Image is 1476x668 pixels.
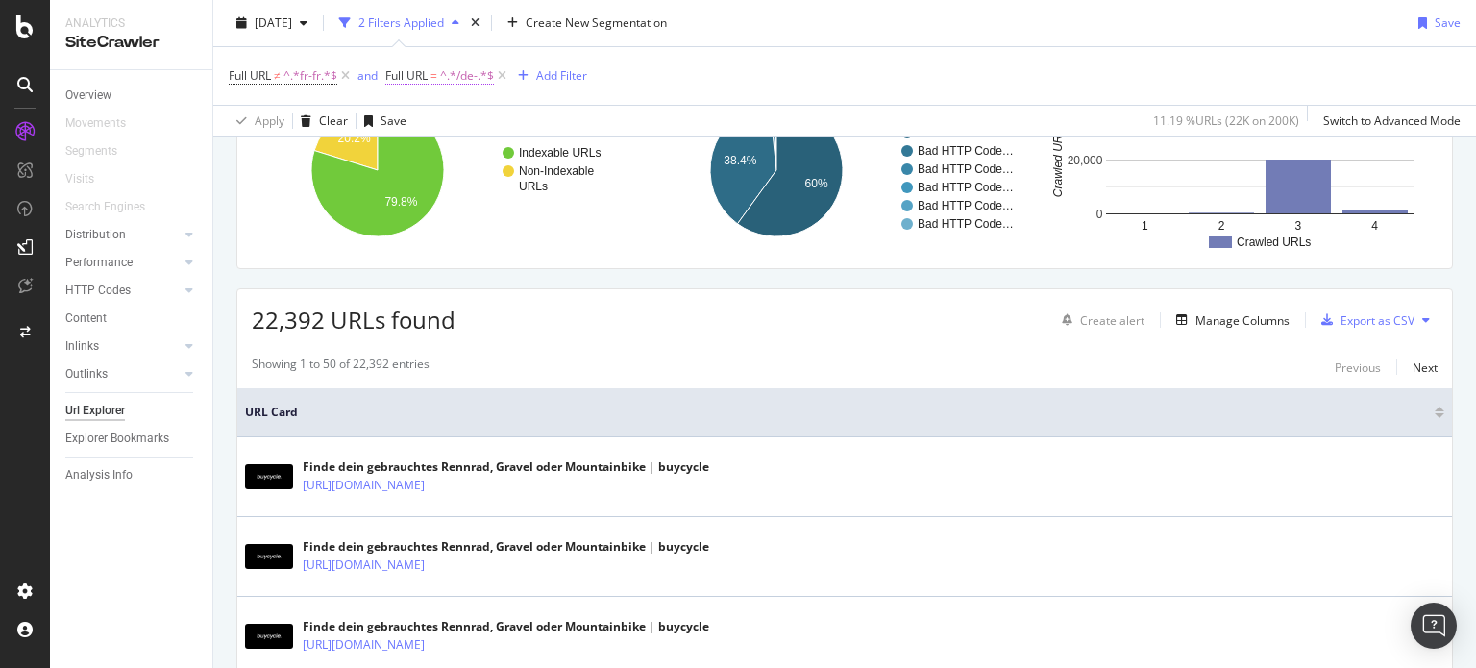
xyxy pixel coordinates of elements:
text: Crawled URLs [1051,123,1065,197]
text: Bad HTTP Code… [918,162,1014,176]
span: ≠ [274,67,281,84]
button: Next [1413,356,1438,379]
text: Bad HTTP Code… [918,217,1014,231]
div: times [467,13,483,33]
a: Movements [65,113,145,134]
div: Finde dein gebrauchtes Rennrad, Gravel oder Mountainbike | buycycle [303,538,709,556]
div: Finde dein gebrauchtes Rennrad, Gravel oder Mountainbike | buycycle [303,458,709,476]
img: main image [245,544,293,569]
a: Url Explorer [65,401,199,421]
div: Export as CSV [1341,312,1414,329]
a: HTTP Codes [65,281,180,301]
div: Movements [65,113,126,134]
div: Visits [65,169,94,189]
div: Search Engines [65,197,145,217]
img: main image [245,624,293,649]
span: ^.*/de-.*$ [440,62,494,89]
a: [URL][DOMAIN_NAME] [303,556,425,575]
text: 38.4% [724,154,756,167]
div: SiteCrawler [65,32,197,54]
div: Add Filter [536,67,587,84]
div: Clear [319,112,348,129]
a: Performance [65,253,180,273]
text: Meta noindex [918,126,987,139]
button: Create alert [1054,305,1144,335]
div: Analysis Info [65,465,133,485]
text: Indexable URLs [519,146,601,160]
text: 1 [1142,219,1148,233]
div: Overview [65,86,111,106]
svg: A chart. [252,87,636,254]
button: Clear [293,106,348,136]
button: Switch to Advanced Mode [1316,106,1461,136]
button: Save [1411,8,1461,38]
a: Explorer Bookmarks [65,429,199,449]
button: Export as CSV [1314,305,1414,335]
div: Distribution [65,225,126,245]
span: URL Card [245,404,1430,421]
span: = [430,67,437,84]
button: [DATE] [229,8,315,38]
a: Segments [65,141,136,161]
div: Content [65,309,107,329]
div: and [357,67,378,84]
img: main image [245,464,293,489]
text: 20,000 [1068,154,1103,167]
button: Previous [1335,356,1381,379]
button: 2 Filters Applied [332,8,467,38]
div: Showing 1 to 50 of 22,392 entries [252,356,430,379]
div: 11.19 % URLs ( 22K on 200K ) [1153,112,1299,129]
a: Analysis Info [65,465,199,485]
div: 2 Filters Applied [358,14,444,31]
a: [URL][DOMAIN_NAME] [303,476,425,495]
text: 4 [1372,219,1379,233]
text: 60% [804,177,827,190]
button: Save [357,106,406,136]
span: ^.*fr-fr.*$ [283,62,337,89]
button: Manage Columns [1168,309,1290,332]
text: 0 [1096,208,1103,221]
div: Apply [255,112,284,129]
text: URLs [519,180,548,193]
span: 22,392 URLs found [252,304,455,335]
div: Url Explorer [65,401,125,421]
text: Crawled URLs [1237,235,1311,249]
button: Create New Segmentation [500,8,675,38]
div: Save [1435,14,1461,31]
div: Explorer Bookmarks [65,429,169,449]
text: Bad HTTP Code… [918,181,1014,194]
span: Create New Segmentation [526,14,667,31]
text: 3 [1295,219,1302,233]
div: Finde dein gebrauchtes Rennrad, Gravel oder Mountainbike | buycycle [303,618,709,635]
svg: A chart. [651,87,1035,254]
text: 79.8% [384,195,417,209]
text: 2 [1218,219,1225,233]
div: Switch to Advanced Mode [1323,112,1461,129]
div: Previous [1335,359,1381,376]
div: Outlinks [65,364,108,384]
span: Full URL [385,67,428,84]
div: Performance [65,253,133,273]
div: Manage Columns [1195,312,1290,329]
a: Outlinks [65,364,180,384]
div: Inlinks [65,336,99,357]
a: Distribution [65,225,180,245]
a: Search Engines [65,197,164,217]
a: Visits [65,169,113,189]
div: Open Intercom Messenger [1411,603,1457,649]
button: Apply [229,106,284,136]
button: and [357,66,378,85]
svg: A chart. [1048,87,1433,254]
text: Non-Indexable [519,164,594,178]
text: Bad HTTP Code… [918,144,1014,158]
div: Save [381,112,406,129]
div: Segments [65,141,117,161]
span: 2025 Aug. 1st [255,14,292,31]
a: [URL][DOMAIN_NAME] [303,635,425,655]
span: Full URL [229,67,271,84]
div: Next [1413,359,1438,376]
div: HTTP Codes [65,281,131,301]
